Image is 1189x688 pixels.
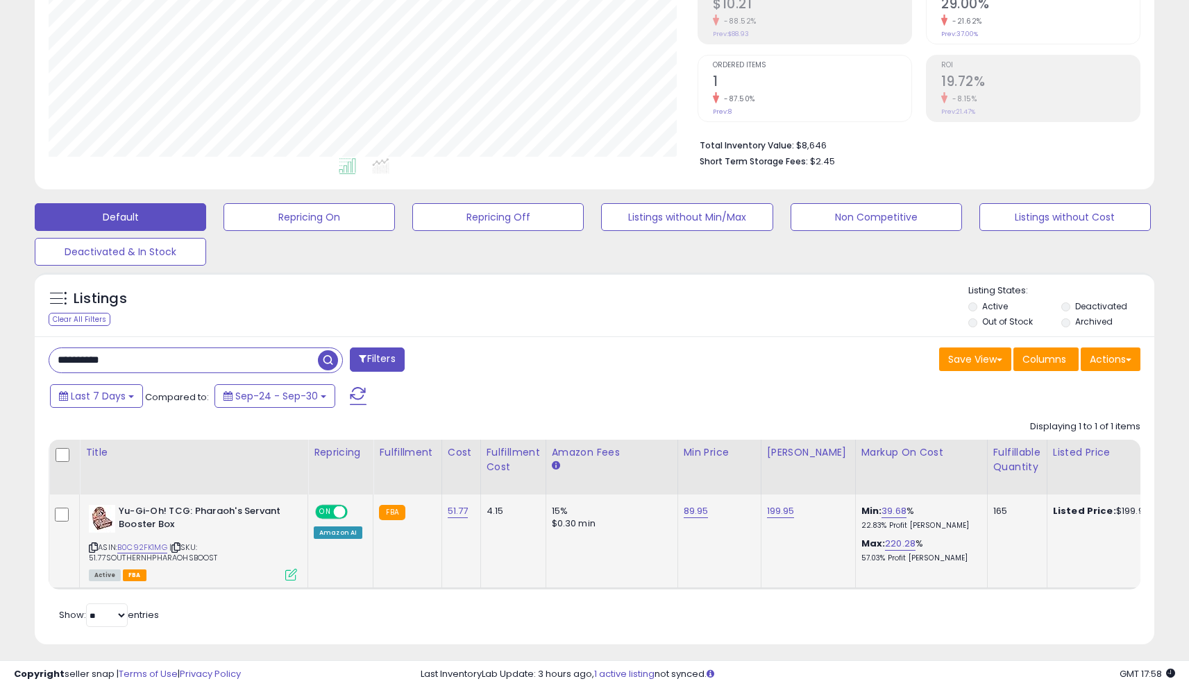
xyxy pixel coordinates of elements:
[552,517,667,530] div: $0.30 min
[941,74,1140,92] h2: 19.72%
[552,445,672,460] div: Amazon Fees
[861,505,977,531] div: %
[235,389,318,403] span: Sep-24 - Sep-30
[1075,300,1127,312] label: Deactivated
[979,203,1151,231] button: Listings without Cost
[713,62,911,69] span: Ordered Items
[700,139,794,151] b: Total Inventory Value:
[861,445,981,460] div: Markup on Cost
[982,300,1008,312] label: Active
[448,445,475,460] div: Cost
[346,506,368,518] span: OFF
[700,155,808,167] b: Short Term Storage Fees:
[861,553,977,563] p: 57.03% Profit [PERSON_NAME]
[601,203,773,231] button: Listings without Min/Max
[941,30,978,38] small: Prev: 37.00%
[719,16,757,26] small: -88.52%
[1013,347,1079,371] button: Columns
[1053,504,1116,517] b: Listed Price:
[882,504,906,518] a: 39.68
[412,203,584,231] button: Repricing Off
[1120,667,1175,680] span: 2025-10-9 17:58 GMT
[35,238,206,266] button: Deactivated & In Stock
[50,384,143,408] button: Last 7 Days
[214,384,335,408] button: Sep-24 - Sep-30
[791,203,962,231] button: Non Competitive
[89,505,297,579] div: ASIN:
[1053,445,1173,460] div: Listed Price
[180,667,241,680] a: Privacy Policy
[1075,316,1113,327] label: Archived
[982,316,1033,327] label: Out of Stock
[767,504,795,518] a: 199.95
[89,505,115,533] img: 512bdXhu1QL._SL40_.jpg
[947,16,982,26] small: -21.62%
[941,108,975,116] small: Prev: 21.47%
[119,505,287,534] b: Yu-Gi-Oh! TCG: Pharaoh's Servant Booster Box
[861,521,977,531] p: 22.83% Profit [PERSON_NAME]
[117,542,167,553] a: B0C92FK1MG
[947,94,977,104] small: -8.15%
[59,608,159,621] span: Show: entries
[487,445,540,474] div: Fulfillment Cost
[145,390,209,404] span: Compared to:
[993,505,1036,517] div: 165
[487,505,535,517] div: 4.15
[713,74,911,92] h2: 1
[448,504,469,518] a: 51.77
[224,203,395,231] button: Repricing On
[1030,420,1140,433] div: Displaying 1 to 1 of 1 items
[314,526,362,539] div: Amazon AI
[885,537,916,551] a: 220.28
[861,537,977,563] div: %
[552,460,560,472] small: Amazon Fees.
[719,94,755,104] small: -87.50%
[89,542,218,562] span: | SKU: 51.77SOUTHERNHPHARAOHSBOOST
[350,347,404,372] button: Filters
[421,668,1175,681] div: Last InventoryLab Update: 3 hours ago, not synced.
[594,667,655,680] a: 1 active listing
[14,668,241,681] div: seller snap | |
[123,569,146,581] span: FBA
[700,136,1130,153] li: $8,646
[941,62,1140,69] span: ROI
[89,569,121,581] span: All listings currently available for purchase on Amazon
[767,445,850,460] div: [PERSON_NAME]
[1081,347,1140,371] button: Actions
[855,440,987,495] th: The percentage added to the cost of goods (COGS) that forms the calculator for Min & Max prices.
[684,445,755,460] div: Min Price
[713,30,749,38] small: Prev: $88.93
[968,284,1154,298] p: Listing States:
[684,504,709,518] a: 89.95
[317,506,334,518] span: ON
[1022,352,1066,366] span: Columns
[993,445,1041,474] div: Fulfillable Quantity
[314,445,367,460] div: Repricing
[35,203,206,231] button: Default
[49,313,110,326] div: Clear All Filters
[14,667,65,680] strong: Copyright
[379,505,405,520] small: FBA
[552,505,667,517] div: 15%
[74,289,127,309] h5: Listings
[119,667,178,680] a: Terms of Use
[71,389,126,403] span: Last 7 Days
[713,108,732,116] small: Prev: 8
[85,445,302,460] div: Title
[861,504,882,517] b: Min:
[861,537,886,550] b: Max:
[810,155,835,168] span: $2.45
[379,445,435,460] div: Fulfillment
[1053,505,1168,517] div: $199.95
[939,347,1011,371] button: Save View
